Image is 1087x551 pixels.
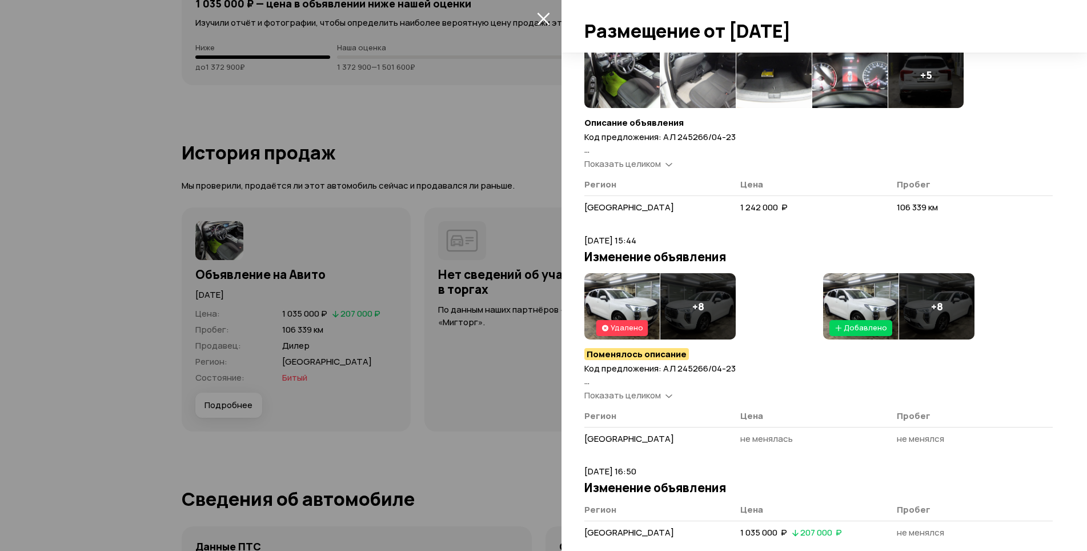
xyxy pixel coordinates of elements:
[740,526,787,538] span: 1 035 000 ₽
[584,348,689,360] mark: Поменялось описание
[812,42,888,108] img: 1.0elH4baMiyzzwnXC9tqD5H6OfULCIUk1xHEZO5UnRzDFcR4xkHAdMckkSDPAcB02x3JIYPE.d29lnaDufKGBZ7s_fWiowIv...
[692,300,704,313] h4: + 8
[584,158,672,170] a: Показать целиком
[584,526,674,538] span: [GEOGRAPHIC_DATA]
[584,410,616,422] span: Регион
[740,504,763,516] span: Цена
[823,273,899,340] img: 1.1-O4craMjSYMUXPICUWt-oEde0g5t0k9aLNLam3nSGo64kw8NuNAbDi1QTw7txpsN-AcbA4.wYMlCYASibEPlp02dLlrq2I...
[584,42,660,108] img: 1.n-BIjLaMxSX8rzvL-auYum7jM0vKTQkyzBhVOchJVz7KFlJux0tQbZtOVTjLSgEymhZVPv4.jp_KOlFzB5T62F2OnhYXbOj...
[897,504,930,516] span: Пробег
[897,201,938,213] span: 106 339 км
[584,158,661,170] span: Показать целиком
[897,526,944,538] span: не менялся
[584,234,1053,247] p: [DATE] 15:44
[844,322,887,333] span: Добавлено
[800,526,842,538] span: 207 000 ₽
[584,433,674,445] span: [GEOGRAPHIC_DATA]
[534,9,552,27] button: закрыть
[920,69,932,81] h4: + 5
[584,273,660,340] img: 1.1-O4craMjSYMUXPICUWt-oEde0g5t0k9aLNLam3nSGo64kw8NuNAbDi1QTw7txpsN-AcbA4.wYMlCYASibEPlp02dLlrq2I...
[584,504,616,516] span: Регион
[931,300,943,313] h4: + 8
[584,389,661,401] span: Показать целиком
[740,201,788,213] span: 1 242 000 ₽
[740,178,763,190] span: Цена
[740,410,763,422] span: Цена
[584,389,672,401] a: Показать целиком
[584,480,1053,495] h3: Изменение объявления
[736,42,812,108] img: 1.Ybj0VbaMO31AdsWTRQ4h_9M6zRMjkP1jd8b5a3qU-zd2kvpiI8eqMHCTqTYmk_djcMH8MkI.b7RqwTSjYHLbnmn_iLF5PT8...
[584,131,1053,306] span: Код предложения: АЛ 245266/04-23 VIN: [US_VEHICLE_IDENTIFICATION_NUMBER] Повреждения: Неисправнос...
[611,322,643,333] span: Удалено
[897,410,930,422] span: Пробег
[584,117,1053,129] h4: Описание объявления
[897,433,944,445] span: не менялся
[584,249,1053,264] h3: Изменение объявления
[897,178,930,190] span: Пробег
[660,42,736,108] img: 1.MW30VbaMa6hAdpVGRS5YJ9M6ncYgkKmxJM6ptiSTr-N2k6bnI86o5XuSrLIhwafgccOssEI.7PChvy8GAHDoPtq0-8kBb1O...
[584,178,616,190] span: Регион
[584,201,674,213] span: [GEOGRAPHIC_DATA]
[584,362,1053,538] span: Код предложения: АЛ 245266/04-23 VIN: [US_VEHICLE_IDENTIFICATION_NUMBER] Повреждения: Неисправнос...
[740,433,793,445] span: не менялась
[584,465,1053,478] p: [DATE] 16:50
